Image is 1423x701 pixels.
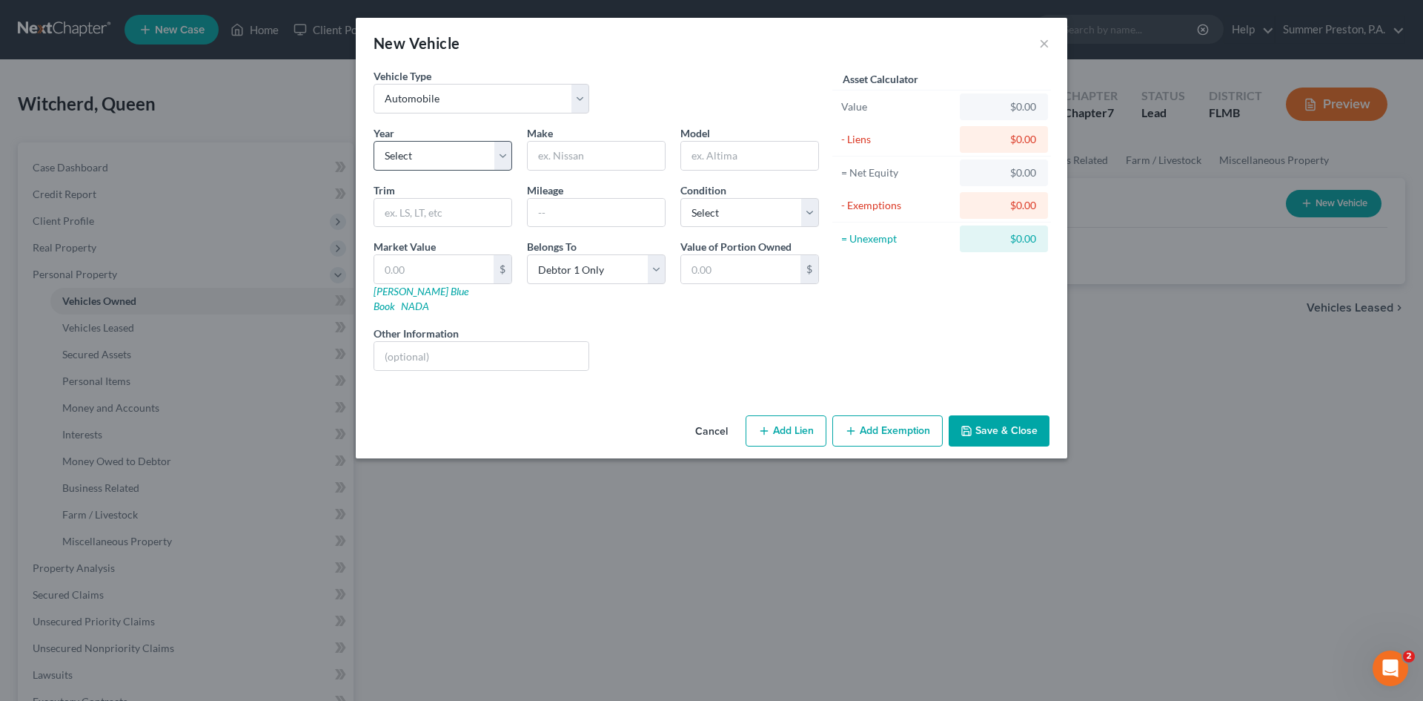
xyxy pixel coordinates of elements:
button: Add Exemption [832,415,943,447]
div: $0.00 [972,99,1036,114]
input: ex. Altima [681,142,818,170]
button: Save & Close [949,415,1049,447]
button: Add Lien [746,415,826,447]
span: 2 [1403,651,1415,662]
div: $0.00 [972,198,1036,213]
div: $0.00 [972,132,1036,147]
label: Trim [374,182,395,198]
div: $ [494,255,511,283]
input: 0.00 [681,255,800,283]
label: Model [680,125,710,141]
a: [PERSON_NAME] Blue Book [374,285,468,312]
div: - Exemptions [841,198,953,213]
input: ex. Nissan [528,142,665,170]
label: Market Value [374,239,436,254]
div: - Liens [841,132,953,147]
div: $0.00 [972,231,1036,246]
button: Cancel [683,417,740,447]
div: New Vehicle [374,33,460,53]
label: Year [374,125,394,141]
div: Value [841,99,953,114]
span: Belongs To [527,240,577,253]
button: × [1039,34,1049,52]
input: 0.00 [374,255,494,283]
label: Asset Calculator [843,71,918,87]
div: = Unexempt [841,231,953,246]
input: -- [528,199,665,227]
span: Make [527,127,553,139]
div: $0.00 [972,165,1036,180]
label: Condition [680,182,726,198]
label: Other Information [374,326,459,341]
label: Vehicle Type [374,68,431,84]
div: $ [800,255,818,283]
iframe: Intercom live chat [1373,651,1408,686]
input: (optional) [374,342,588,370]
input: ex. LS, LT, etc [374,199,511,227]
label: Mileage [527,182,563,198]
a: NADA [401,300,429,312]
label: Value of Portion Owned [680,239,792,254]
div: = Net Equity [841,165,953,180]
